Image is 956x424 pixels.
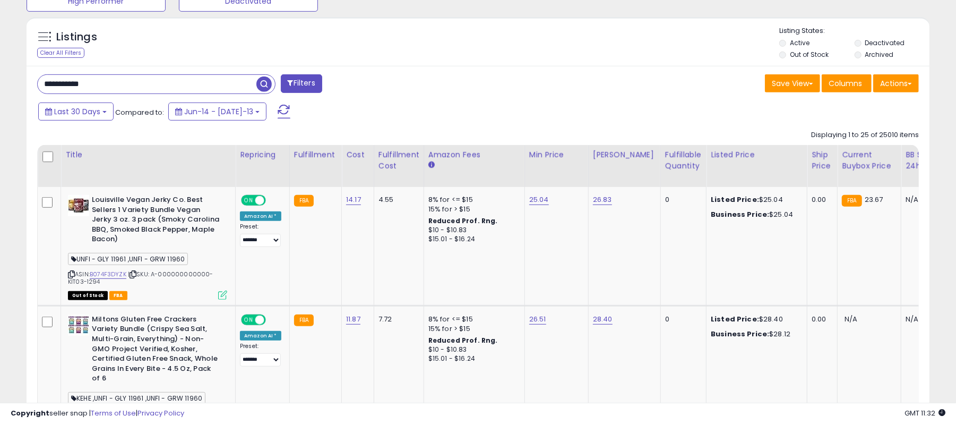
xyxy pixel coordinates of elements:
small: FBA [842,195,862,207]
b: Louisville Vegan Jerky Co. Best Sellers 1 Variety Bundle Vegan Jerky 3 oz. 3 pack (Smoky Carolina... [92,195,221,247]
div: Fulfillment Cost [378,149,419,172]
div: Clear All Filters [37,48,84,58]
b: Business Price: [711,209,769,219]
div: $10 - $10.83 [428,226,516,235]
span: FBA [109,291,127,300]
div: Min Price [529,149,584,160]
button: Jun-14 - [DATE]-13 [168,103,266,121]
div: Title [65,149,231,160]
p: Listing States: [779,26,929,36]
b: Listed Price: [711,194,759,205]
span: Last 30 Days [54,106,100,117]
div: 15% for > $15 [428,205,516,214]
b: Listed Price: [711,314,759,324]
label: Archived [865,50,894,59]
b: Reduced Prof. Rng. [428,216,498,225]
div: Listed Price [711,149,803,160]
div: 8% for <= $15 [428,195,516,205]
div: 0 [665,315,698,324]
div: 0.00 [812,315,829,324]
a: B074F3DYZK [90,270,126,279]
span: 2025-08-13 11:32 GMT [905,408,945,418]
label: Deactivated [865,38,905,47]
div: N/A [906,315,941,324]
div: Amazon Fees [428,149,520,160]
span: OFF [264,315,281,324]
label: Active [790,38,809,47]
button: Actions [873,74,919,92]
div: Fulfillable Quantity [665,149,702,172]
div: $10 - $10.83 [428,345,516,354]
div: 15% for > $15 [428,324,516,334]
button: Save View [765,74,820,92]
div: 4.55 [378,195,416,205]
span: Jun-14 - [DATE]-13 [184,106,253,117]
span: UNFI - GLY 11961 ,UNFI - GRW 11960 [68,253,188,265]
div: Ship Price [812,149,833,172]
a: Privacy Policy [137,408,184,418]
b: Reduced Prof. Rng. [428,336,498,345]
a: 11.87 [346,314,360,325]
button: Filters [281,74,322,93]
div: 7.72 [378,315,416,324]
div: Cost [346,149,369,160]
img: 51QHtlkgzyL._SL40_.jpg [68,195,89,216]
span: ON [242,315,255,324]
div: 8% for <= $15 [428,315,516,324]
span: KEHE ,UNFI - GLY 11961 ,UNFI - GRW 11960 [68,392,205,404]
span: 23.67 [865,194,883,205]
div: $28.12 [711,329,799,339]
span: N/A [845,314,857,324]
div: Fulfillment [294,149,337,160]
div: [PERSON_NAME] [593,149,656,160]
div: $28.40 [711,315,799,324]
div: BB Share 24h. [906,149,944,172]
span: Columns [829,78,862,89]
a: 14.17 [346,194,361,205]
div: 0 [665,195,698,205]
div: Amazon AI * [240,331,281,341]
div: 0.00 [812,195,829,205]
div: $25.04 [711,210,799,219]
strong: Copyright [11,408,49,418]
small: Amazon Fees. [428,160,435,170]
b: Business Price: [711,329,769,339]
div: Displaying 1 to 25 of 25010 items [811,130,919,140]
span: Compared to: [115,107,164,117]
b: Miltons Gluten Free Crackers Variety Bundle (Crispy Sea Salt, Multi-Grain, Everything) - Non-GMO ... [92,315,221,386]
div: Preset: [240,223,281,247]
a: 25.04 [529,194,549,205]
a: Terms of Use [91,408,136,418]
div: Repricing [240,149,285,160]
div: $25.04 [711,195,799,205]
a: 26.83 [593,194,612,205]
div: Preset: [240,343,281,367]
span: | SKU: A-000000000000-KIT03-1294 [68,270,213,286]
a: 26.51 [529,314,546,325]
span: All listings that are currently out of stock and unavailable for purchase on Amazon [68,291,108,300]
a: 28.40 [593,314,613,325]
div: $15.01 - $16.24 [428,354,516,363]
label: Out of Stock [790,50,829,59]
button: Columns [822,74,872,92]
div: seller snap | | [11,409,184,419]
div: $15.01 - $16.24 [428,235,516,244]
img: 510WE49yzlL._SL40_.jpg [68,315,89,336]
div: N/A [906,195,941,205]
small: FBA [294,315,314,326]
h5: Listings [56,30,97,45]
button: Last 30 Days [38,103,114,121]
small: FBA [294,195,314,207]
div: Amazon AI * [240,211,281,221]
span: ON [242,196,255,205]
div: Current Buybox Price [842,149,897,172]
div: ASIN: [68,195,227,299]
span: OFF [264,196,281,205]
